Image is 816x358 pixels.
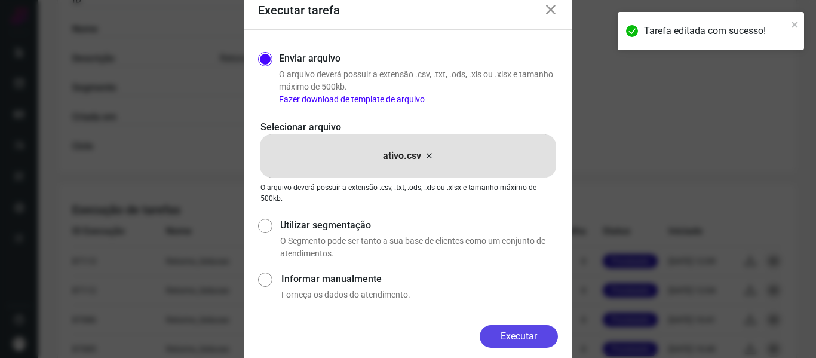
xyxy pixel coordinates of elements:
label: Enviar arquivo [279,51,340,66]
label: Informar manualmente [281,272,558,286]
p: Selecionar arquivo [260,120,556,134]
p: O arquivo deverá possuir a extensão .csv, .txt, .ods, .xls ou .xlsx e tamanho máximo de 500kb. [279,68,558,106]
label: Utilizar segmentação [280,218,558,232]
h3: Executar tarefa [258,3,340,17]
a: Fazer download de template de arquivo [279,94,425,104]
p: ativo.csv [383,149,421,163]
button: close [791,17,799,31]
button: Executar [480,325,558,348]
p: Forneça os dados do atendimento. [281,289,558,301]
p: O Segmento pode ser tanto a sua base de clientes como um conjunto de atendimentos. [280,235,558,260]
p: O arquivo deverá possuir a extensão .csv, .txt, .ods, .xls ou .xlsx e tamanho máximo de 500kb. [260,182,556,204]
div: Tarefa editada com sucesso! [644,24,787,38]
